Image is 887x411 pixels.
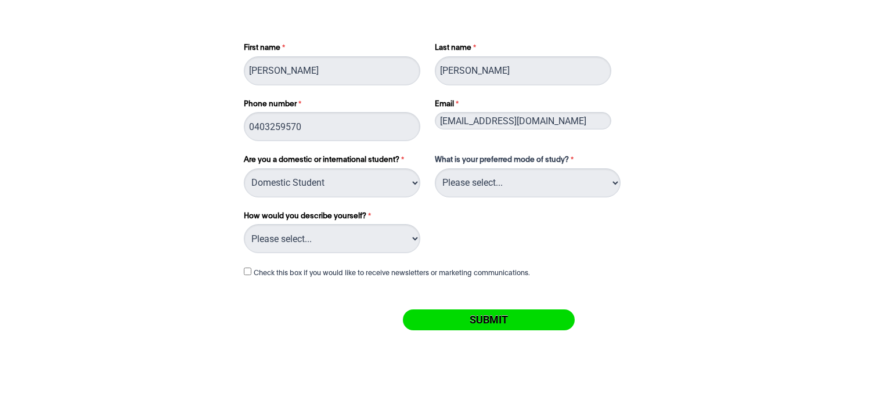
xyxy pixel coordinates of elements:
[244,224,420,253] select: How would you describe yourself?
[435,112,611,129] input: Email
[244,56,420,85] input: First name
[254,269,530,277] label: Check this box if you would like to receive newsletters or marketing communications.
[435,168,621,197] select: What is your preferred mode of study?
[244,42,423,56] label: First name
[244,99,423,113] label: Phone number
[435,99,614,113] label: Email
[244,168,420,197] select: Are you a domestic or international student?
[244,211,423,225] label: How would you describe yourself?
[244,112,420,141] input: Phone number
[435,42,614,56] label: Last name
[244,154,423,168] label: Are you a domestic or international student?
[435,156,569,164] span: What is your preferred mode of study?
[435,56,611,85] input: Last name
[403,309,575,330] input: Submit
